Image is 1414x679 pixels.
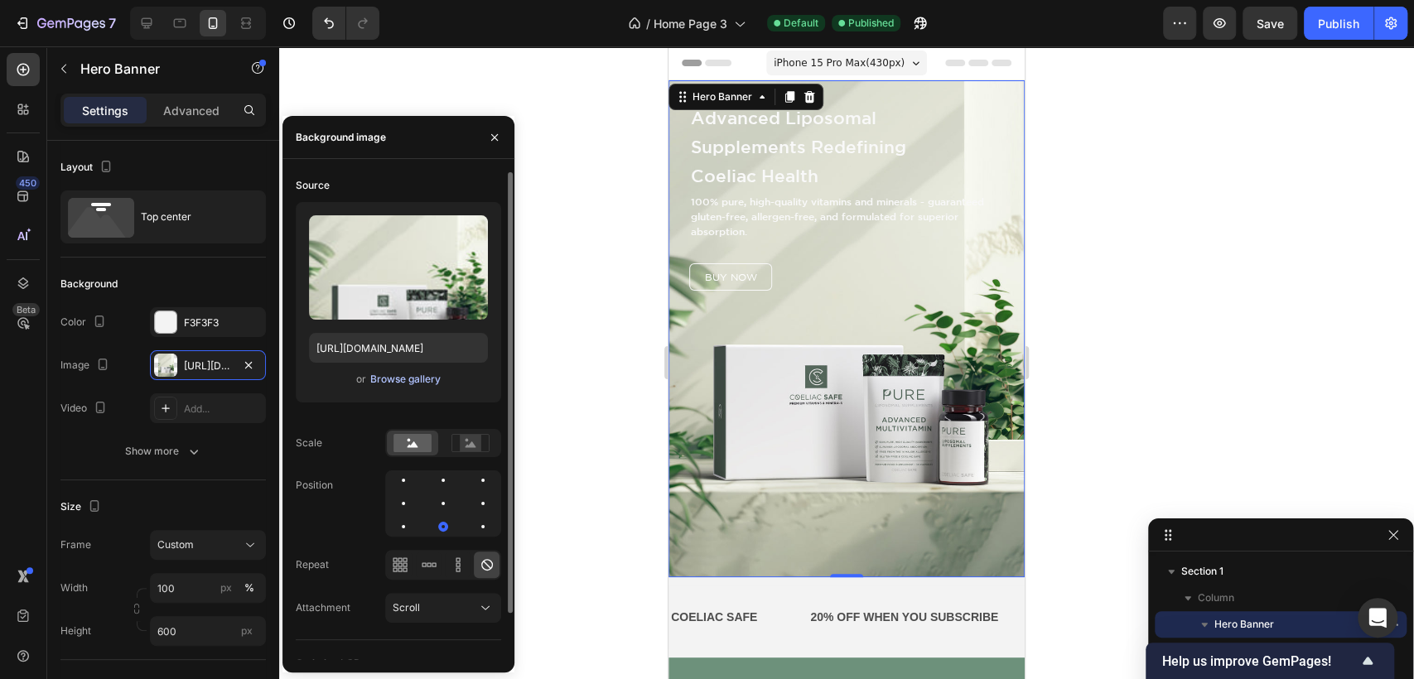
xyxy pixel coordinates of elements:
p: 7 [109,13,116,33]
div: px [220,580,232,595]
span: Scroll [393,601,420,614]
span: Help us improve GemPages! [1162,653,1358,669]
span: Save [1257,17,1284,31]
div: Position [296,478,333,493]
span: Custom [157,537,194,552]
span: Home Page 3 [654,15,727,32]
span: px [241,624,253,637]
div: [URL][DOMAIN_NAME] [184,359,232,373]
button: 7 [7,7,123,40]
p: Advanced [163,102,220,119]
div: Undo/Redo [312,7,379,40]
div: Layout [60,157,116,179]
div: Repeat [296,557,329,572]
div: Publish [1318,15,1359,32]
span: Published [848,16,894,31]
button: Custom [150,530,266,560]
div: Add... [184,402,262,417]
img: preview-image [309,215,488,320]
span: Default [784,16,818,31]
div: F3F3F3 [184,315,262,330]
label: Width [60,580,88,595]
button: Show survey - Help us improve GemPages! [1162,651,1378,671]
div: Browse gallery [370,372,441,387]
label: Frame [60,537,91,552]
div: Source [296,178,330,193]
input: px [150,616,266,646]
p: Settings [82,102,128,119]
input: px% [150,573,266,603]
label: Height [60,624,91,638]
div: Attachment [296,600,350,615]
div: Scale [296,436,322,450]
button: px [239,578,259,598]
button: Browse gallery [369,371,442,388]
div: Video [60,397,110,420]
div: Beta [12,303,40,316]
span: Section 1 [1181,563,1223,580]
button: Publish [1304,7,1373,40]
span: Hero Banner [1214,616,1274,633]
span: / [646,15,650,32]
div: Image [60,354,113,377]
div: Background [60,277,118,291]
button: % [216,578,236,598]
p: Hero Banner [80,59,221,79]
iframe: Design area [668,46,1025,679]
button: Scroll [385,593,501,623]
div: Show more [125,443,202,460]
span: Column [1198,590,1234,606]
button: Show more [60,436,266,466]
button: Save [1243,7,1297,40]
input: https://example.com/image.jpg [309,333,488,363]
div: Open Intercom Messenger [1358,598,1397,638]
div: % [244,580,254,595]
div: 450 [16,176,40,190]
div: Color [60,311,109,334]
span: or [356,369,366,389]
div: Background image [296,130,386,145]
div: Optimize LCP [296,656,360,671]
div: Size [60,496,104,518]
div: Top center [141,198,242,236]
